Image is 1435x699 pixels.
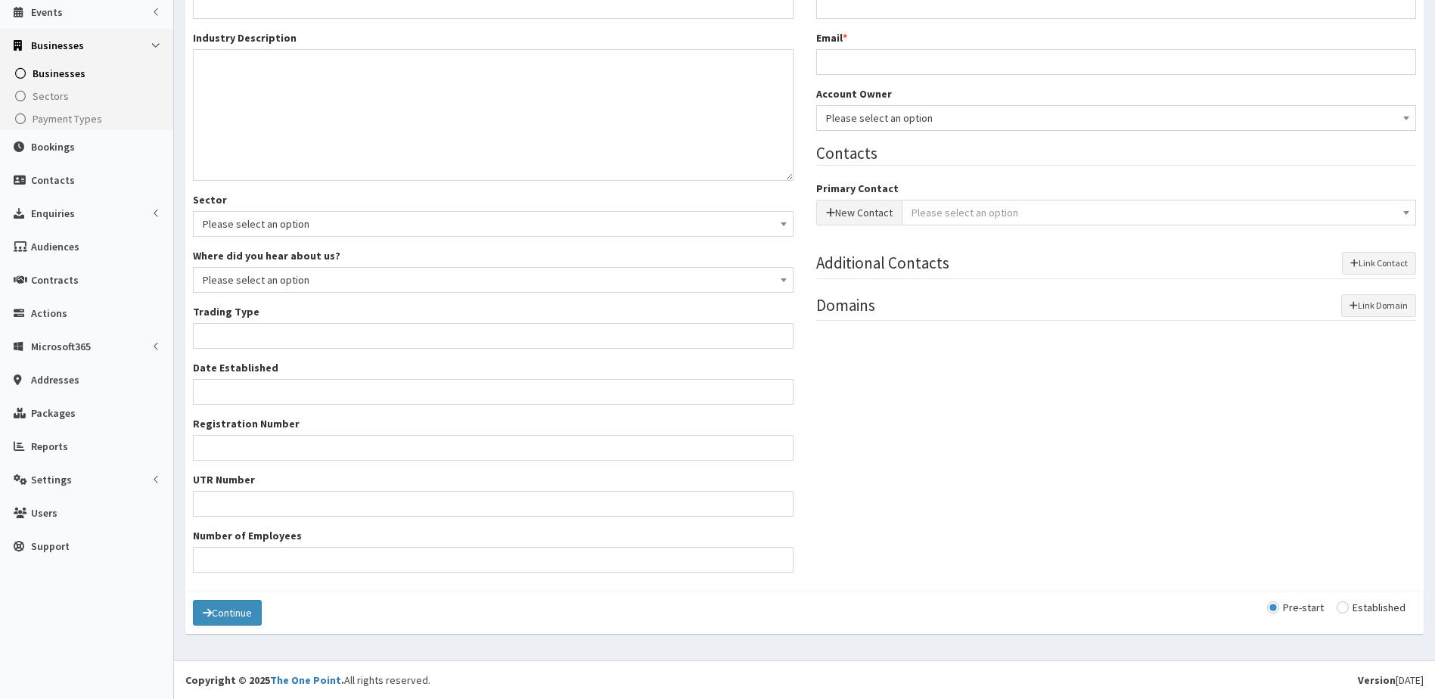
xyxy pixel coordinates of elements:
[193,360,278,375] label: Date Established
[816,86,892,101] label: Account Owner
[816,252,1417,278] legend: Additional Contacts
[31,173,75,187] span: Contacts
[31,240,79,253] span: Audiences
[816,105,1417,131] span: Please select an option
[1358,673,1424,688] div: [DATE]
[816,181,899,196] label: Primary Contact
[193,528,302,543] label: Number of Employees
[1267,602,1324,613] label: Pre-start
[31,273,79,287] span: Contracts
[33,112,102,126] span: Payment Types
[193,304,259,319] label: Trading Type
[31,373,79,387] span: Addresses
[1341,294,1416,317] button: Link Domain
[193,472,255,487] label: UTR Number
[4,107,173,130] a: Payment Types
[912,206,1018,219] span: Please select an option
[31,440,68,453] span: Reports
[193,211,794,237] span: Please select an option
[4,62,173,85] a: Businesses
[33,67,85,80] span: Businesses
[31,5,63,19] span: Events
[193,416,300,431] label: Registration Number
[203,213,784,235] span: Please select an option
[31,306,67,320] span: Actions
[185,673,344,687] strong: Copyright © 2025 .
[31,340,91,353] span: Microsoft365
[31,207,75,220] span: Enquiries
[193,248,340,263] label: Where did you hear about us?
[816,30,847,45] label: Email
[31,39,84,52] span: Businesses
[31,473,72,486] span: Settings
[4,85,173,107] a: Sectors
[203,269,784,290] span: Please select an option
[174,660,1435,699] footer: All rights reserved.
[31,406,76,420] span: Packages
[31,539,70,553] span: Support
[31,140,75,154] span: Bookings
[1337,602,1405,613] label: Established
[31,506,57,520] span: Users
[193,30,297,45] label: Industry Description
[33,89,69,103] span: Sectors
[816,142,1417,166] legend: Contacts
[193,192,227,207] label: Sector
[193,267,794,293] span: Please select an option
[816,294,1417,321] legend: Domains
[1342,252,1416,275] button: Link Contact
[270,673,341,687] a: The One Point
[816,200,902,225] button: New Contact
[1358,673,1396,687] b: Version
[826,107,1407,129] span: Please select an option
[193,600,262,626] button: Continue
